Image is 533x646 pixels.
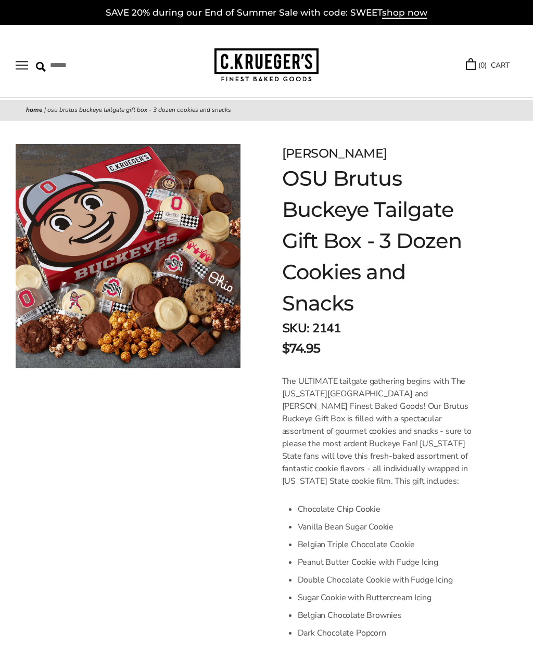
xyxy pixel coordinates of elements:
img: C.KRUEGER'S [214,48,319,82]
span: Belgian Chocolate Brownies [298,610,402,621]
span: Chocolate Chip Cookie [298,503,380,515]
span: shop now [382,7,427,19]
span: The ULTIMATE tailgate gathering begins with The [US_STATE][GEOGRAPHIC_DATA] and [PERSON_NAME] Fin... [282,376,472,487]
nav: breadcrumbs [26,105,507,115]
span: 2141 [312,320,340,337]
span: OSU Brutus Buckeye Tailgate Gift Box - 3 Dozen Cookies and Snacks [47,106,231,114]
img: OSU Brutus Buckeye Tailgate Gift Box - 3 Dozen Cookies and Snacks [16,144,240,369]
span: | [44,106,46,114]
span: Vanilla Bean Sugar Cookie [298,521,394,533]
a: Home [26,106,43,114]
img: Search [36,62,46,72]
span: Dark Chocolate Popcorn [298,627,386,639]
input: Search [36,57,135,73]
span: Belgian Triple Chocolate Cookie [298,539,415,550]
button: Open navigation [16,61,28,70]
strong: SKU: [282,320,310,337]
div: [PERSON_NAME] [282,144,481,163]
a: (0) CART [466,59,510,71]
h1: OSU Brutus Buckeye Tailgate Gift Box - 3 Dozen Cookies and Snacks [282,163,481,319]
span: $74.95 [282,339,321,358]
a: SAVE 20% during our End of Summer Sale with code: SWEETshop now [106,7,427,19]
span: Double Chocolate Cookie with Fudge Icing [298,574,453,586]
span: Peanut Butter Cookie with Fudge Icing [298,557,439,568]
span: Sugar Cookie with Buttercream Icing [298,592,432,603]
